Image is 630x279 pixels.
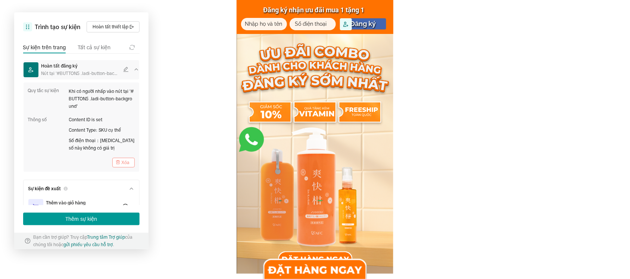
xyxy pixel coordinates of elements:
[64,242,113,247] a: gửi phiếu yêu cầu hỗ trợ
[35,22,81,31] div: Trình tạo sự kiện
[41,62,118,70] div: Hoàn tất đăng ký
[78,43,111,52] span: Tất cả sự kiện
[112,158,135,167] button: Xóa
[23,213,140,225] button: Thêm sự kiện
[87,235,125,240] a: Trung tâm Trợ giúp
[69,116,103,123] p: Content ID is set
[28,87,69,113] label: Quy tắc sự kiện
[28,116,69,155] label: Thông số
[34,233,138,248] div: Bạn cần trợ giúp? Truy cập của chúng tôi hoặc .
[69,88,135,110] p: Khi có người nhấp vào nút tại '#BUTTON5 .ladi-button-background'
[69,137,135,152] p: Số điện thoại：[MEDICAL_DATA] số này không có giá trị
[69,126,121,134] p: Content Type: SKU cụ thể
[243,18,285,30] input: Nhập họ và tên
[87,21,140,32] button: Hoàn tất thiết lập
[46,199,116,207] div: Thêm vào giỏ hàng
[23,43,66,52] span: Sự kiện trên trang
[28,185,69,192] div: Sự kiện đề xuất
[255,5,373,16] h3: Đăng ký nhận ưu đãi mua 1 tặng 1
[41,70,118,77] div: Nút tại '#BUTTON5 .ladi-button-background'
[340,18,387,29] p: Đăng ký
